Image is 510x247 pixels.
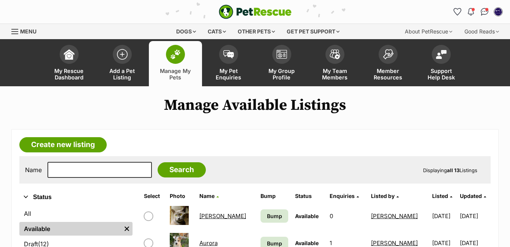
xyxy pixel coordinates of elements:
[318,68,352,81] span: My Team Members
[219,5,292,19] img: logo-e224e6f780fb5917bec1dbf3a21bbac754714ae5b6737aabdf751b685950b380.svg
[199,239,218,247] a: Aurora
[149,41,202,86] a: Manage My Pets
[423,167,477,173] span: Displaying Listings
[158,162,206,177] input: Search
[371,68,405,81] span: Member Resources
[199,193,215,199] span: Name
[371,239,418,247] a: [PERSON_NAME]
[330,193,359,199] a: Enquiries
[468,8,474,16] img: notifications-46538b983faf8c2785f20acdc204bb7945ddae34d4c08c2a6579f10ce5e182be.svg
[281,24,345,39] div: Get pet support
[64,49,74,60] img: dashboard-icon-eb2f2d2d3e046f16d808141f083e7271f6b2e854fb5c12c21221c1fb7104beca.svg
[460,193,482,199] span: Updated
[20,28,36,35] span: Menu
[121,222,133,236] a: Remove filter
[399,24,458,39] div: About PetRescue
[330,193,355,199] span: translation missing: en.admin.listings.index.attributes.enquiries
[202,24,231,39] div: Cats
[371,193,399,199] a: Listed by
[460,203,490,229] td: [DATE]
[105,68,139,81] span: Add a Pet Listing
[255,41,308,86] a: My Group Profile
[451,6,504,18] ul: Account quick links
[223,50,234,59] img: pet-enquiries-icon-7e3ad2cf08bfb03b45e93fb7055b45f3efa6380592205ae92323e6603595dc1f.svg
[295,240,319,246] span: Available
[19,222,121,236] a: Available
[267,212,282,220] span: Bump
[415,41,468,86] a: Support Help Desk
[292,190,326,202] th: Status
[170,49,181,59] img: manage-my-pets-icon-02211641906a0b7f246fdf0571729dbe1e7629f14944591b6c1af311fb30b64b.svg
[199,193,219,199] a: Name
[158,68,193,81] span: Manage My Pets
[11,24,42,38] a: Menu
[19,207,133,220] a: All
[25,166,42,173] label: Name
[383,49,393,59] img: member-resources-icon-8e73f808a243e03378d46382f2149f9095a855e16c252ad45f914b54edf8863c.svg
[52,68,86,81] span: My Rescue Dashboard
[261,209,288,223] a: Bump
[276,50,287,59] img: group-profile-icon-3fa3cf56718a62981997c0bc7e787c4b2cf8bcc04b72c1350f741eb67cf2f40e.svg
[19,137,107,152] a: Create new listing
[232,24,280,39] div: Other pets
[295,213,319,219] span: Available
[460,193,486,199] a: Updated
[167,190,196,202] th: Photo
[257,190,291,202] th: Bump
[371,193,395,199] span: Listed by
[465,6,477,18] button: Notifications
[265,68,299,81] span: My Group Profile
[481,8,489,16] img: chat-41dd97257d64d25036548639549fe6c8038ab92f7586957e7f3b1b290dea8141.svg
[330,49,340,59] img: team-members-icon-5396bd8760b3fe7c0b43da4ab00e1e3bb1a5d9ba89233759b79545d2d3fc5d0d.svg
[436,50,447,59] img: help-desk-icon-fdf02630f3aa405de69fd3d07c3f3aa587a6932b1a1747fa1d2bba05be0121f9.svg
[429,203,459,229] td: [DATE]
[432,193,452,199] a: Listed
[212,68,246,81] span: My Pet Enquiries
[459,24,504,39] div: Good Reads
[451,6,463,18] a: Favourites
[432,193,448,199] span: Listed
[43,41,96,86] a: My Rescue Dashboard
[96,41,149,86] a: Add a Pet Listing
[199,212,246,220] a: [PERSON_NAME]
[327,203,367,229] td: 0
[141,190,166,202] th: Select
[362,41,415,86] a: Member Resources
[19,192,133,202] button: Status
[308,41,362,86] a: My Team Members
[171,24,201,39] div: Dogs
[424,68,458,81] span: Support Help Desk
[494,8,502,16] img: Heather Watkins profile pic
[117,49,128,60] img: add-pet-listing-icon-0afa8454b4691262ce3f59096e99ab1cd57d4a30225e0717b998d2c9b9846f56.svg
[202,41,255,86] a: My Pet Enquiries
[447,167,459,173] strong: all 13
[478,6,491,18] a: Conversations
[219,5,292,19] a: PetRescue
[371,212,418,220] a: [PERSON_NAME]
[492,6,504,18] button: My account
